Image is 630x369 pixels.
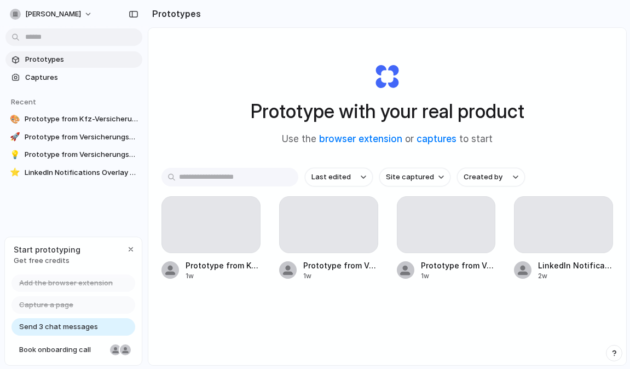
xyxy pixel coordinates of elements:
[19,278,113,289] span: Add the browser extension
[5,69,142,86] a: Captures
[251,97,524,126] h1: Prototype with your real product
[5,165,142,181] a: ⭐LinkedIn Notifications Overlay Reader
[10,132,20,143] div: 🚀
[25,9,81,20] span: [PERSON_NAME]
[10,149,20,160] div: 💡
[457,168,525,186] button: Created by
[538,260,613,271] span: LinkedIn Notifications Overlay Reader
[464,172,502,183] span: Created by
[19,321,98,332] span: Send 3 chat messages
[5,51,142,68] a: Prototypes
[386,172,434,183] span: Site captured
[379,168,450,186] button: Site captured
[161,196,261,281] a: Prototype from Kfz-Versicherung Vergleich 20251w
[14,255,80,266] span: Get free credits
[279,196,378,281] a: Prototype from Versicherungsvergleich v21w
[397,196,496,281] a: Prototype from Versicherungsvergleich1w
[25,114,138,125] span: Prototype from Kfz-Versicherung Vergleich 2025
[14,244,80,255] span: Start prototyping
[5,111,142,127] a: 🎨Prototype from Kfz-Versicherung Vergleich 2025
[25,132,138,143] span: Prototype from Versicherungsvergleich v2
[311,172,351,183] span: Last edited
[109,343,122,356] div: Nicole Kubica
[5,129,142,145] a: 🚀Prototype from Versicherungsvergleich v2
[25,149,138,160] span: Prototype from Versicherungsvergleich
[11,97,36,106] span: Recent
[417,133,456,144] a: captures
[319,133,402,144] a: browser extension
[421,271,496,281] div: 1w
[119,343,132,356] div: Christian Iacullo
[11,341,135,359] a: Book onboarding call
[282,132,493,147] span: Use the or to start
[19,300,73,311] span: Capture a page
[186,271,261,281] div: 1w
[25,54,138,65] span: Prototypes
[303,271,378,281] div: 1w
[303,260,378,271] span: Prototype from Versicherungsvergleich v2
[10,167,20,178] div: ⭐
[5,147,142,163] a: 💡Prototype from Versicherungsvergleich
[5,5,98,23] button: [PERSON_NAME]
[148,7,201,20] h2: Prototypes
[538,271,613,281] div: 2w
[19,344,106,355] span: Book onboarding call
[25,72,138,83] span: Captures
[514,196,613,281] a: LinkedIn Notifications Overlay Reader2w
[305,168,373,186] button: Last edited
[421,260,496,271] span: Prototype from Versicherungsvergleich
[186,260,261,271] span: Prototype from Kfz-Versicherung Vergleich 2025
[25,167,138,178] span: LinkedIn Notifications Overlay Reader
[10,114,20,125] div: 🎨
